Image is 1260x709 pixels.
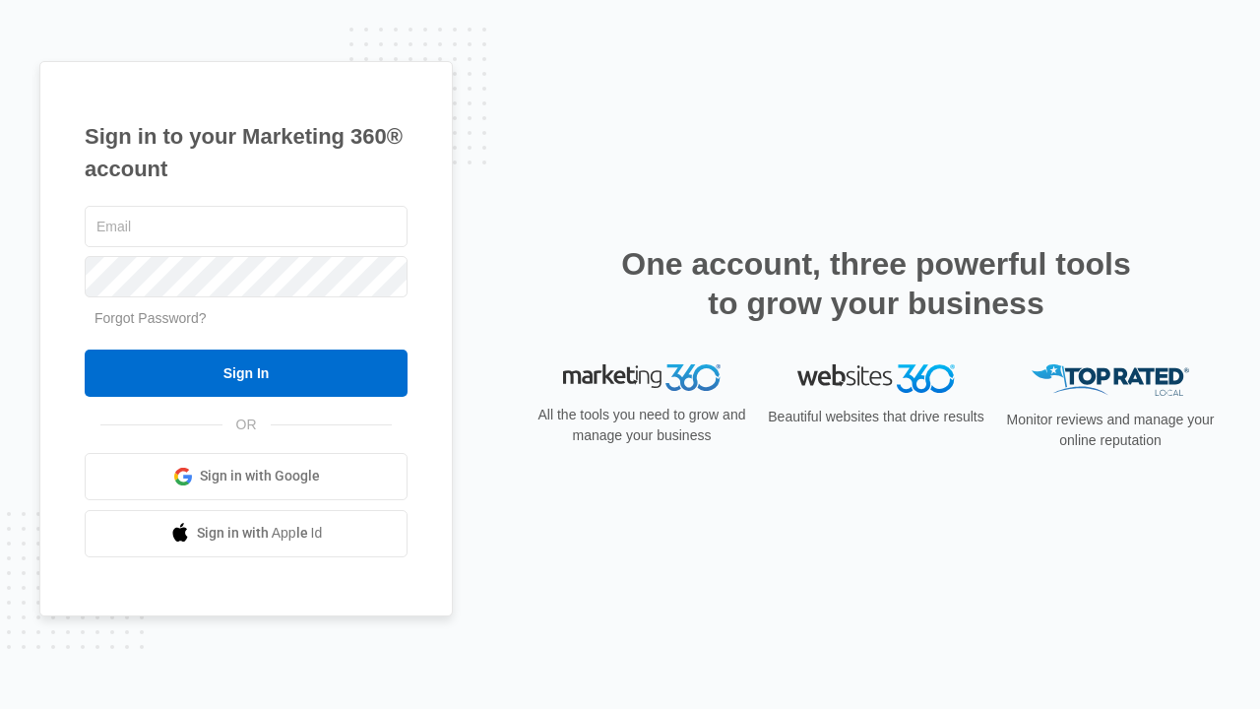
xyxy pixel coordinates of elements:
[197,523,323,544] span: Sign in with Apple Id
[1032,364,1189,397] img: Top Rated Local
[85,120,408,185] h1: Sign in to your Marketing 360® account
[85,350,408,397] input: Sign In
[94,310,207,326] a: Forgot Password?
[85,453,408,500] a: Sign in with Google
[563,364,721,392] img: Marketing 360
[532,405,752,446] p: All the tools you need to grow and manage your business
[615,244,1137,323] h2: One account, three powerful tools to grow your business
[1000,410,1221,451] p: Monitor reviews and manage your online reputation
[85,510,408,557] a: Sign in with Apple Id
[797,364,955,393] img: Websites 360
[766,407,986,427] p: Beautiful websites that drive results
[222,415,271,435] span: OR
[200,466,320,486] span: Sign in with Google
[85,206,408,247] input: Email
